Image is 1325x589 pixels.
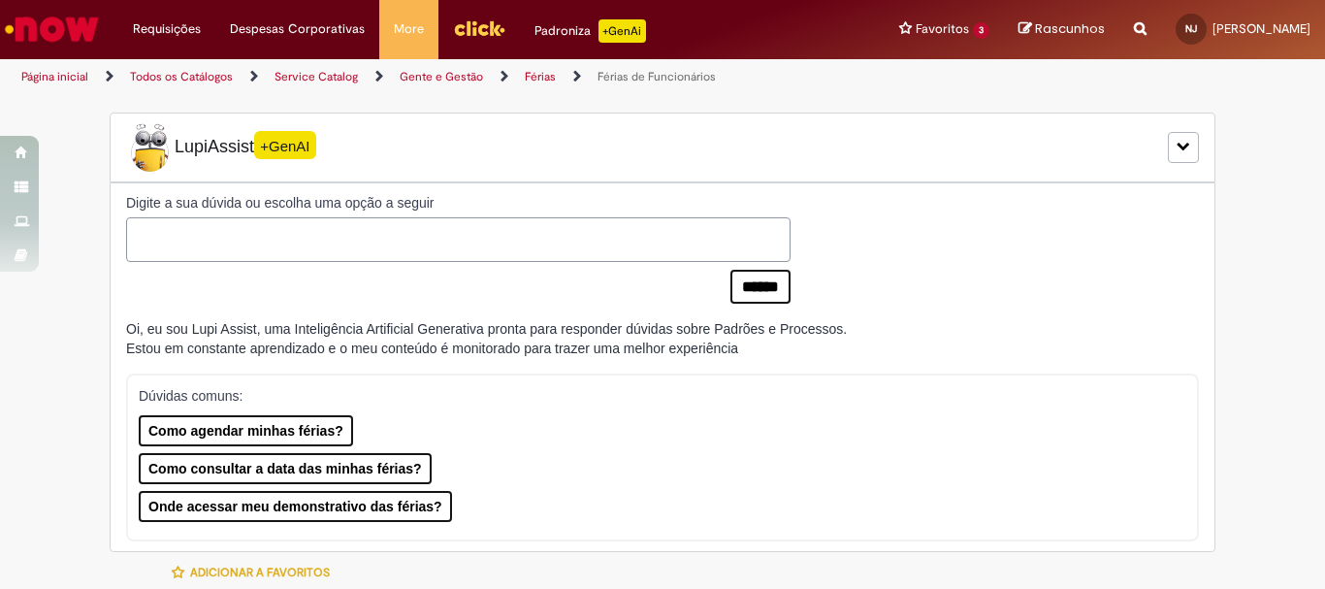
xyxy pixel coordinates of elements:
button: Como consultar a data das minhas férias? [139,453,432,484]
span: LupiAssist [126,123,316,172]
div: Padroniza [534,19,646,43]
div: Oi, eu sou Lupi Assist, uma Inteligência Artificial Generativa pronta para responder dúvidas sobr... [126,319,847,358]
img: Lupi [126,123,175,172]
span: 3 [973,22,989,39]
img: click_logo_yellow_360x200.png [453,14,505,43]
ul: Trilhas de página [15,59,869,95]
span: [PERSON_NAME] [1212,20,1310,37]
a: Férias de Funcionários [598,69,716,84]
p: Dúvidas comuns: [139,386,1171,406]
a: Página inicial [21,69,88,84]
span: Rascunhos [1035,19,1105,38]
a: Service Catalog [275,69,358,84]
span: Requisições [133,19,201,39]
a: Férias [525,69,556,84]
span: Despesas Corporativas [230,19,365,39]
a: Gente e Gestão [400,69,483,84]
span: Favoritos [916,19,969,39]
label: Digite a sua dúvida ou escolha uma opção a seguir [126,193,791,213]
img: ServiceNow [2,10,102,49]
div: LupiLupiAssist+GenAI [110,113,1215,182]
a: Todos os Catálogos [130,69,233,84]
a: Rascunhos [1018,20,1105,39]
span: More [394,19,424,39]
p: +GenAi [598,19,646,43]
span: Adicionar a Favoritos [190,565,330,580]
span: +GenAI [254,131,316,159]
button: Onde acessar meu demonstrativo das férias? [139,491,452,522]
span: NJ [1185,22,1197,35]
button: Como agendar minhas férias? [139,415,353,446]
